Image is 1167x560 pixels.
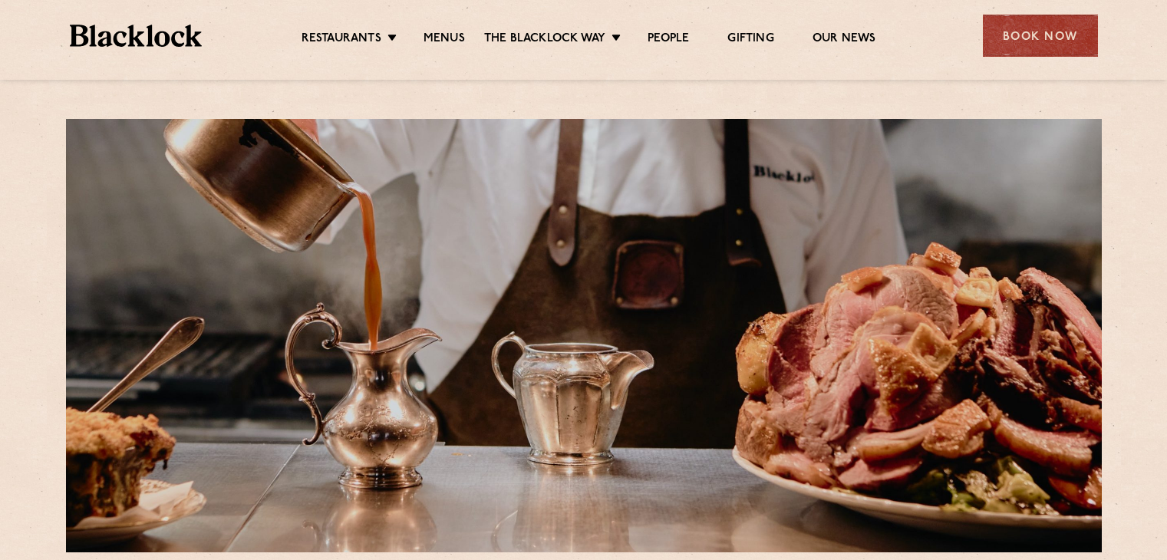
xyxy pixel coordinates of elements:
a: Gifting [727,31,773,48]
a: Menus [424,31,465,48]
a: The Blacklock Way [484,31,605,48]
a: People [648,31,689,48]
div: Book Now [983,15,1098,57]
a: Restaurants [302,31,381,48]
img: BL_Textured_Logo-footer-cropped.svg [70,25,203,47]
a: Our News [813,31,876,48]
